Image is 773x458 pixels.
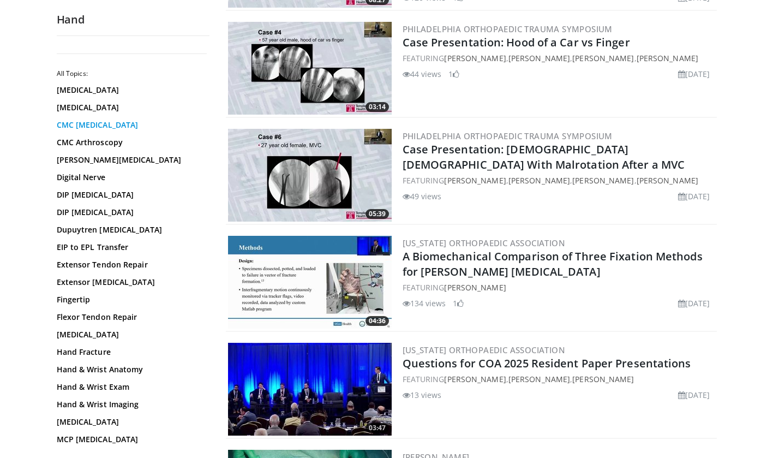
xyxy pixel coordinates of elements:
li: 13 views [403,389,442,401]
a: Hand & Wrist Exam [57,382,204,392]
a: CMC Arthroscopy [57,137,204,148]
a: [PERSON_NAME] [637,53,698,63]
a: [PERSON_NAME] [444,374,506,384]
a: 03:14 [228,22,392,115]
a: [PERSON_NAME] [572,374,634,384]
a: [US_STATE] Orthopaedic Association [403,237,566,248]
a: [PERSON_NAME] [572,175,634,186]
a: [PERSON_NAME] [444,175,506,186]
a: [PERSON_NAME] [508,53,570,63]
a: 05:39 [228,129,392,222]
a: Philadelphia Orthopaedic Trauma Symposium [403,130,613,141]
a: [US_STATE] Orthopaedic Association [403,344,566,355]
li: [DATE] [678,191,710,202]
span: 03:47 [365,423,389,433]
h2: All Topics: [57,69,207,78]
div: FEATURING [403,282,715,293]
img: f1ed3f9b-ac5f-4253-bceb-401459fc4346.300x170_q85_crop-smart_upscale.jpg [228,236,392,329]
a: [PERSON_NAME][MEDICAL_DATA] [57,154,204,165]
h2: Hand [57,13,209,27]
a: Flexor Tendon Repair [57,312,204,323]
a: 03:47 [228,343,392,436]
a: [PERSON_NAME] [508,175,570,186]
img: a4ad2d91-4556-448d-a62c-89816cb571e0.300x170_q85_crop-smart_upscale.jpg [228,129,392,222]
img: 3a102893-7e58-47ae-95b9-6a8d54dbcec4.300x170_q85_crop-smart_upscale.jpg [228,22,392,115]
a: [MEDICAL_DATA] [57,102,204,113]
span: 04:36 [365,316,389,326]
a: Questions for COA 2025 Resident Paper Presentations [403,356,691,371]
a: 04:36 [228,236,392,329]
a: Case Presentation: Hood of a Car vs Finger [403,35,630,50]
a: MCP [MEDICAL_DATA] [57,434,204,445]
a: [PERSON_NAME] [572,53,634,63]
a: [MEDICAL_DATA] [57,329,204,340]
a: [PERSON_NAME] [444,53,506,63]
a: Dupuytren [MEDICAL_DATA] [57,224,204,235]
li: 44 views [403,68,442,80]
a: Extensor [MEDICAL_DATA] [57,277,204,288]
a: Digital Nerve [57,172,204,183]
a: Hand & Wrist Imaging [57,399,204,410]
a: A Biomechanical Comparison of Three Fixation Methods for [PERSON_NAME] [MEDICAL_DATA] [403,249,703,279]
li: 134 views [403,298,446,309]
div: FEATURING , , , [403,175,715,186]
img: b6f6416e-56b2-43c2-ba9b-3ef1aa1c52e8.300x170_q85_crop-smart_upscale.jpg [228,343,392,436]
a: CMC [MEDICAL_DATA] [57,120,204,130]
a: [PERSON_NAME] [508,374,570,384]
a: [MEDICAL_DATA] [57,417,204,427]
a: [MEDICAL_DATA] [57,85,204,96]
a: [PERSON_NAME] [444,282,506,293]
span: 03:14 [365,102,389,112]
a: Fingertip [57,294,204,305]
a: EIP to EPL Transfer [57,242,204,253]
li: 1 [453,298,464,309]
a: DIP [MEDICAL_DATA] [57,207,204,218]
a: Extensor Tendon Repair [57,259,204,270]
li: [DATE] [678,298,710,309]
li: 1 [448,68,459,80]
li: [DATE] [678,389,710,401]
a: Philadelphia Orthopaedic Trauma Symposium [403,23,613,34]
a: [PERSON_NAME] [637,175,698,186]
div: FEATURING , , , [403,52,715,64]
a: DIP [MEDICAL_DATA] [57,189,204,200]
li: 49 views [403,191,442,202]
span: 05:39 [365,209,389,219]
a: Hand Fracture [57,347,204,358]
li: [DATE] [678,68,710,80]
a: Case Presentation: [DEMOGRAPHIC_DATA] [DEMOGRAPHIC_DATA] With Malrotation After a MVC [403,142,685,172]
a: Hand & Wrist Anatomy [57,364,204,375]
div: FEATURING , , [403,373,715,385]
